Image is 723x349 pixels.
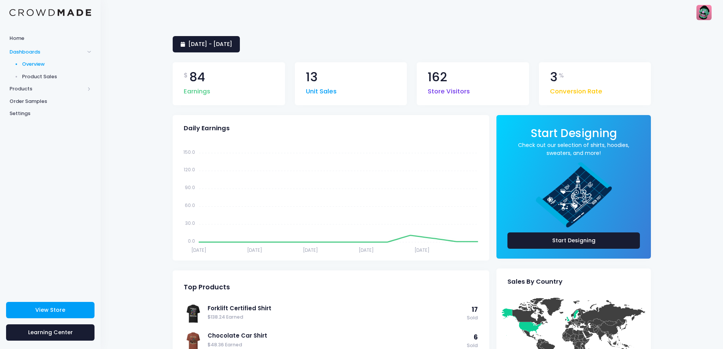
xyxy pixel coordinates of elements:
tspan: 0.0 [188,238,195,244]
span: Sold [467,314,478,322]
a: Start Designing [507,232,640,249]
a: [DATE] - [DATE] [173,36,240,52]
tspan: [DATE] [414,246,430,253]
img: Logo [9,9,91,16]
span: Unit Sales [306,83,337,96]
tspan: 150.0 [183,148,195,155]
span: Product Sales [22,73,91,81]
span: Daily Earnings [184,125,230,132]
span: % [559,71,564,80]
tspan: [DATE] [303,246,318,253]
span: Top Products [184,283,230,291]
span: 13 [306,71,318,84]
span: Products [9,85,85,93]
span: Sales By Country [507,278,562,286]
a: Forklift Certified Shirt [208,304,463,313]
span: $ [184,71,188,80]
span: 162 [428,71,447,84]
span: View Store [35,306,65,314]
span: Store Visitors [428,83,470,96]
tspan: [DATE] [247,246,262,253]
a: Learning Center [6,324,95,341]
a: Check out our selection of shirts, hoodies, sweaters, and more! [507,141,640,157]
span: 17 [472,305,478,314]
tspan: 90.0 [185,184,195,191]
span: Order Samples [9,98,91,105]
span: 6 [474,333,478,342]
span: $138.24 Earned [208,314,463,321]
img: User [696,5,712,20]
tspan: 60.0 [185,202,195,208]
span: Settings [9,110,91,117]
a: Start Designing [531,132,617,139]
span: 84 [189,71,205,84]
span: [DATE] - [DATE] [188,40,232,48]
span: Learning Center [28,328,73,336]
span: Start Designing [531,125,617,141]
span: Dashboards [9,48,85,56]
a: Chocolate Car Shirt [208,332,463,340]
span: 3 [550,71,558,84]
tspan: [DATE] [359,246,374,253]
span: $48.36 Earned [208,341,463,349]
span: Overview [22,60,91,68]
tspan: [DATE] [191,246,206,253]
span: Conversion Rate [550,83,602,96]
tspan: 120.0 [184,166,195,173]
a: View Store [6,302,95,318]
tspan: 30.0 [185,220,195,226]
span: Home [9,35,91,42]
span: Earnings [184,83,210,96]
